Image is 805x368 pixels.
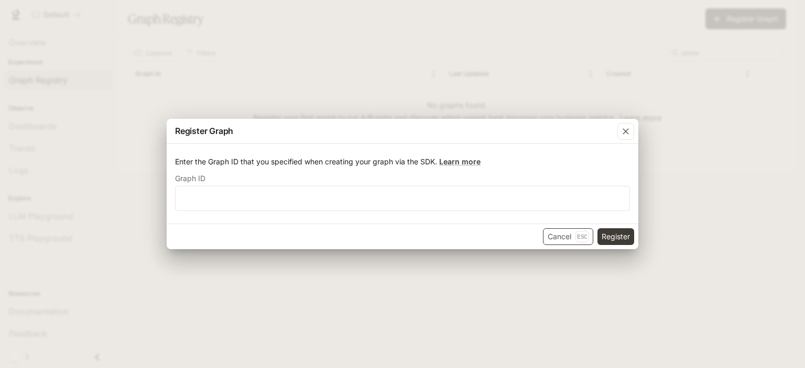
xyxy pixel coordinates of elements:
[575,231,589,242] p: Esc
[543,228,593,245] button: CancelEsc
[597,228,634,245] button: Register
[175,175,205,182] p: Graph ID
[439,157,481,166] a: Learn more
[175,157,630,167] p: Enter the Graph ID that you specified when creating your graph via the SDK.
[175,125,233,137] p: Register Graph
